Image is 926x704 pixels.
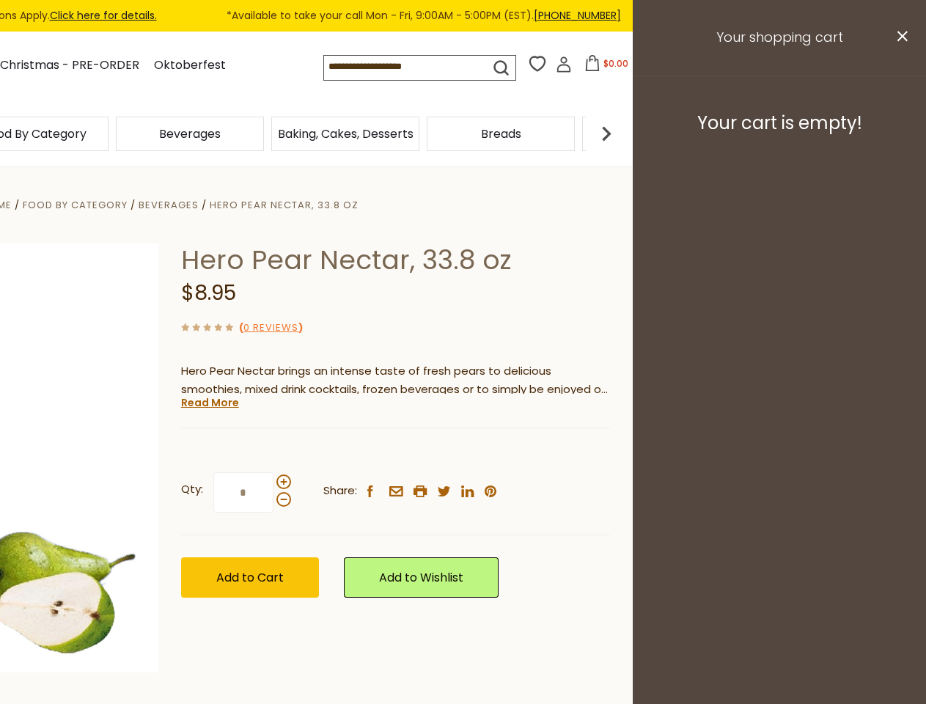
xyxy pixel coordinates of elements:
[181,279,236,307] span: $8.95
[592,119,621,148] img: next arrow
[243,320,298,336] a: 0 Reviews
[323,482,357,500] span: Share:
[210,198,359,212] a: Hero Pear Nectar, 33.8 oz
[50,8,157,23] a: Click here for details.
[278,128,414,139] a: Baking, Cakes, Desserts
[23,198,128,212] a: Food By Category
[181,362,610,399] p: Hero Pear Nectar brings an intense taste of fresh pears to delicious smoothies, mixed drink cockt...
[181,243,610,276] h1: Hero Pear Nectar, 33.8 oz
[181,395,239,410] a: Read More
[139,198,199,212] a: Beverages
[651,112,908,134] h3: Your cart is empty!
[159,128,221,139] a: Beverages
[181,480,203,499] strong: Qty:
[534,8,621,23] a: [PHONE_NUMBER]
[603,57,628,70] span: $0.00
[181,557,319,598] button: Add to Cart
[213,472,273,513] input: Qty:
[344,557,499,598] a: Add to Wishlist
[481,128,521,139] a: Breads
[239,320,303,334] span: ( )
[227,7,621,24] span: *Available to take your call Mon - Fri, 9:00AM - 5:00PM (EST).
[154,56,226,76] a: Oktoberfest
[575,55,637,77] button: $0.00
[216,569,284,586] span: Add to Cart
